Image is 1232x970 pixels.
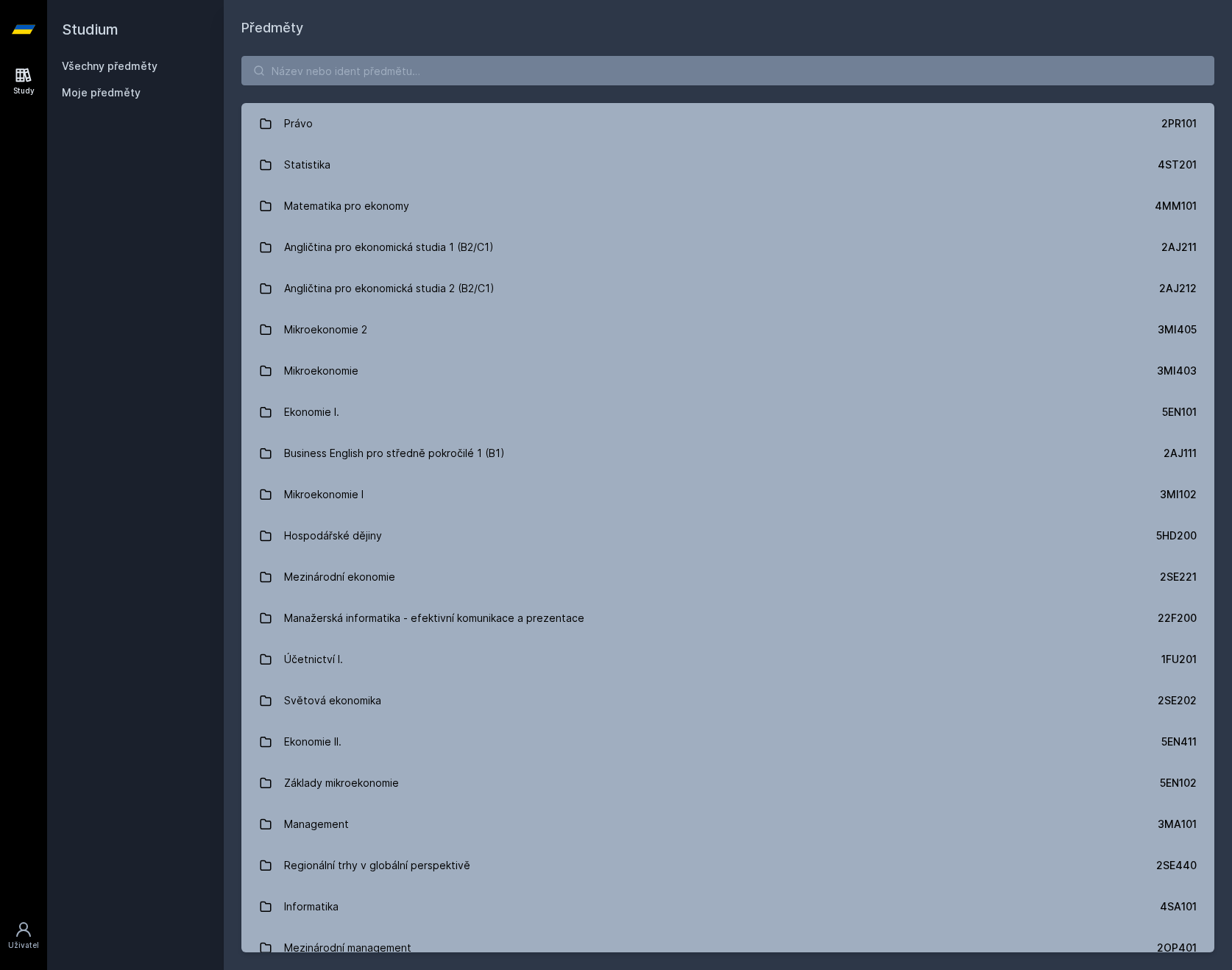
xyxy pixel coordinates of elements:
[241,18,1214,38] h1: Předměty
[241,804,1214,845] a: Management 3MA101
[1158,157,1197,172] div: 4ST201
[284,645,343,674] div: Účetnictví I.
[1164,446,1197,461] div: 2AJ111
[1160,899,1197,914] div: 4SA101
[284,562,395,592] div: Mezinárodní ekonomie
[284,686,381,715] div: Světová ekonomika
[1160,776,1197,790] div: 5EN102
[241,639,1214,680] a: Účetnictví I. 1FU201
[284,810,349,839] div: Management
[284,727,341,757] div: Ekonomie II.
[1158,322,1197,337] div: 3MI405
[3,913,44,958] a: Uživatel
[241,598,1214,639] a: Manažerská informatika - efektivní komunikace a prezentace 22F200
[1158,611,1197,626] div: 22F200
[284,274,495,303] div: Angličtina pro ekonomická studia 2 (B2/C1)
[1156,858,1197,873] div: 2SE440
[241,762,1214,804] a: Základy mikroekonomie 5EN102
[241,144,1214,185] a: Statistika 4ST201
[284,439,505,468] div: Business English pro středně pokročilé 1 (B1)
[1161,240,1197,255] div: 2AJ211
[284,356,358,386] div: Mikroekonomie
[284,933,411,963] div: Mezinárodní management
[284,109,313,138] div: Právo
[1161,652,1197,667] div: 1FU201
[284,851,470,880] div: Regionální trhy v globální perspektivě
[241,185,1214,227] a: Matematika pro ekonomy 4MM101
[1157,941,1197,955] div: 2OP401
[241,845,1214,886] a: Regionální trhy v globální perspektivě 2SE440
[1158,693,1197,708] div: 2SE202
[8,940,39,951] div: Uživatel
[241,886,1214,927] a: Informatika 4SA101
[1159,281,1197,296] div: 2AJ212
[1161,116,1197,131] div: 2PR101
[241,227,1214,268] a: Angličtina pro ekonomická studia 1 (B2/C1) 2AJ211
[1156,528,1197,543] div: 5HD200
[1157,364,1197,378] div: 3MI403
[1161,734,1197,749] div: 5EN411
[241,474,1214,515] a: Mikroekonomie I 3MI102
[241,350,1214,392] a: Mikroekonomie 3MI403
[241,515,1214,556] a: Hospodářské dějiny 5HD200
[241,721,1214,762] a: Ekonomie II. 5EN411
[1158,817,1197,832] div: 3MA101
[241,680,1214,721] a: Světová ekonomika 2SE202
[284,397,339,427] div: Ekonomie I.
[241,433,1214,474] a: Business English pro středně pokročilé 1 (B1) 2AJ111
[62,85,141,100] span: Moje předměty
[241,309,1214,350] a: Mikroekonomie 2 3MI405
[1160,570,1197,584] div: 2SE221
[1162,405,1197,419] div: 5EN101
[1155,199,1197,213] div: 4MM101
[241,556,1214,598] a: Mezinárodní ekonomie 2SE221
[284,892,339,921] div: Informatika
[1160,487,1197,502] div: 3MI102
[284,521,382,551] div: Hospodářské dějiny
[284,191,409,221] div: Matematika pro ekonomy
[284,315,367,344] div: Mikroekonomie 2
[284,768,399,798] div: Základy mikroekonomie
[284,150,330,180] div: Statistika
[284,480,364,509] div: Mikroekonomie I
[284,603,584,633] div: Manažerská informatika - efektivní komunikace a prezentace
[13,85,35,96] div: Study
[3,59,44,104] a: Study
[241,103,1214,144] a: Právo 2PR101
[241,56,1214,85] input: Název nebo ident předmětu…
[241,268,1214,309] a: Angličtina pro ekonomická studia 2 (B2/C1) 2AJ212
[241,392,1214,433] a: Ekonomie I. 5EN101
[62,60,157,72] a: Všechny předměty
[284,233,494,262] div: Angličtina pro ekonomická studia 1 (B2/C1)
[241,927,1214,969] a: Mezinárodní management 2OP401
